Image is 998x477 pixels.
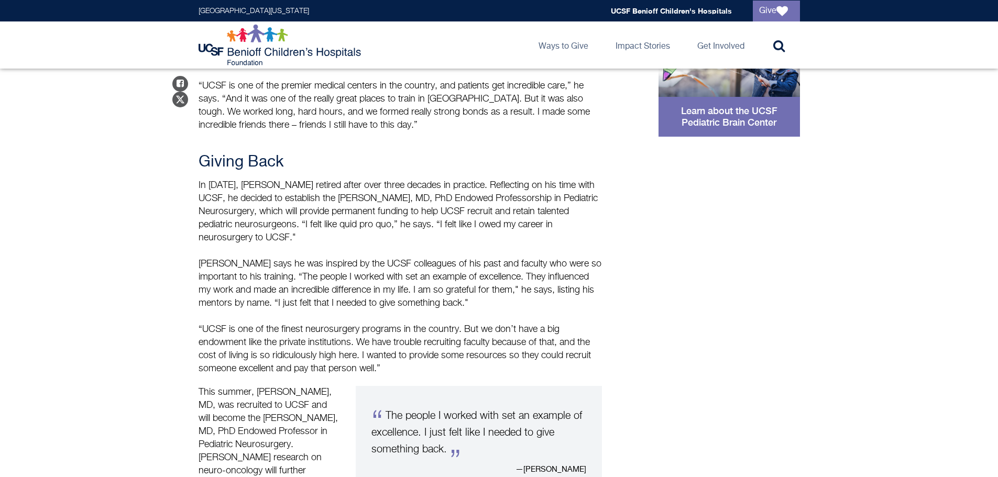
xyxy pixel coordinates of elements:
a: Get Involved [689,21,753,69]
p: [PERSON_NAME] says he was inspired by the UCSF colleagues of his past and faculty who were so imp... [199,258,602,310]
p: “UCSF is one of the finest neurosurgery programs in the country. But we don’t have a big endowmen... [199,323,602,375]
a: Ways to Give [530,21,597,69]
p: “UCSF is one of the premier medical centers in the country, and patients get incredible care,” he... [199,80,602,132]
a: Give [753,1,800,21]
p: The people I worked with set an example of excellence. I just felt like I needed to give somethin... [371,402,586,458]
h3: Giving Back [199,153,602,172]
a: Impact Stories [607,21,678,69]
a: [GEOGRAPHIC_DATA][US_STATE] [199,7,309,15]
footer: [PERSON_NAME] [371,464,586,475]
a: Learn about the UCSF Pediatric Brain Center [659,97,800,137]
a: UCSF Benioff Children's Hospitals [611,6,732,15]
p: In [DATE], [PERSON_NAME] retired after over three decades in practice. Reflecting on his time wit... [199,179,602,245]
img: Logo for UCSF Benioff Children's Hospitals Foundation [199,24,364,66]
